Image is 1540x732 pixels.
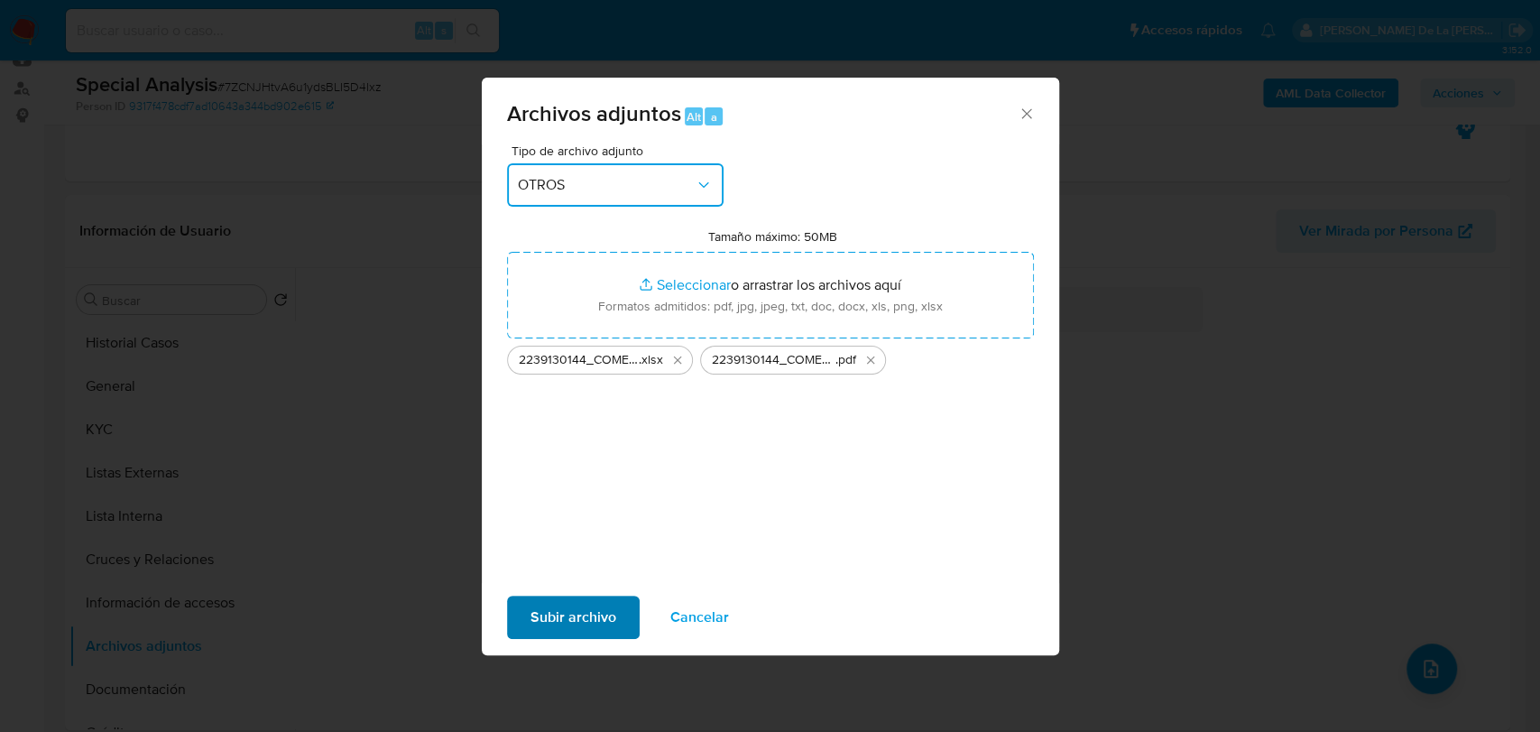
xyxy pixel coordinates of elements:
span: Archivos adjuntos [507,97,681,129]
span: Tipo de archivo adjunto [512,144,728,157]
span: Subir archivo [530,598,616,637]
button: OTROS [507,163,724,207]
span: 2239130144_COMERCIALIZADORA RUAC SA DE CV_JUL2025_AT [519,351,639,369]
span: .pdf [835,351,856,369]
button: Cancelar [647,596,752,639]
span: Cancelar [670,598,729,637]
label: Tamaño máximo: 50MB [708,228,837,245]
span: Alt [687,108,701,125]
span: .xlsx [639,351,663,369]
span: 2239130144_COMERCIALIZADORA RUAC SA DE CV_JUL2025 [712,351,835,369]
ul: Archivos seleccionados [507,338,1034,375]
button: Eliminar 2239130144_COMERCIALIZADORA RUAC SA DE CV_JUL2025.pdf [860,349,881,371]
button: Cerrar [1018,105,1034,121]
button: Subir archivo [507,596,640,639]
span: OTROS [518,176,695,194]
span: a [711,108,717,125]
button: Eliminar 2239130144_COMERCIALIZADORA RUAC SA DE CV_JUL2025_AT.xlsx [667,349,688,371]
